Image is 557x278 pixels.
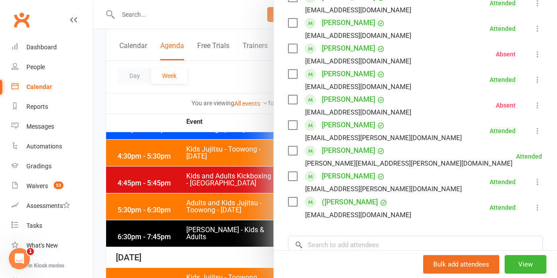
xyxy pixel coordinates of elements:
[505,255,546,274] button: View
[26,222,42,229] div: Tasks
[305,183,462,195] div: [EMAIL_ADDRESS][PERSON_NAME][DOMAIN_NAME]
[11,57,93,77] a: People
[11,156,93,176] a: Gradings
[305,107,411,118] div: [EMAIL_ADDRESS][DOMAIN_NAME]
[322,93,375,107] a: [PERSON_NAME]
[26,123,54,130] div: Messages
[26,163,52,170] div: Gradings
[26,242,58,249] div: What's New
[305,81,411,93] div: [EMAIL_ADDRESS][DOMAIN_NAME]
[26,63,45,70] div: People
[9,248,30,269] iframe: Intercom live chat
[305,158,513,169] div: [PERSON_NAME][EMAIL_ADDRESS][PERSON_NAME][DOMAIN_NAME]
[11,216,93,236] a: Tasks
[305,132,462,144] div: [EMAIL_ADDRESS][PERSON_NAME][DOMAIN_NAME]
[11,137,93,156] a: Automations
[11,9,33,31] a: Clubworx
[322,41,375,56] a: [PERSON_NAME]
[26,44,57,51] div: Dashboard
[322,195,378,209] a: ([PERSON_NAME]
[423,255,499,274] button: Bulk add attendees
[27,248,34,255] span: 1
[26,182,48,189] div: Waivers
[54,182,63,189] span: 53
[516,153,542,159] div: Attended
[11,196,93,216] a: Assessments
[490,26,516,32] div: Attended
[26,83,52,90] div: Calendar
[11,236,93,256] a: What's New
[490,204,516,211] div: Attended
[11,97,93,117] a: Reports
[322,67,375,81] a: [PERSON_NAME]
[490,128,516,134] div: Attended
[11,77,93,97] a: Calendar
[322,144,375,158] a: [PERSON_NAME]
[496,102,516,108] div: Absent
[490,179,516,185] div: Attended
[288,236,543,254] input: Search to add attendees
[11,176,93,196] a: Waivers 53
[305,56,411,67] div: [EMAIL_ADDRESS][DOMAIN_NAME]
[26,202,70,209] div: Assessments
[490,77,516,83] div: Attended
[305,30,411,41] div: [EMAIL_ADDRESS][DOMAIN_NAME]
[305,4,411,16] div: [EMAIL_ADDRESS][DOMAIN_NAME]
[322,16,375,30] a: [PERSON_NAME]
[11,117,93,137] a: Messages
[26,103,48,110] div: Reports
[26,143,62,150] div: Automations
[322,169,375,183] a: [PERSON_NAME]
[11,37,93,57] a: Dashboard
[496,51,516,57] div: Absent
[322,118,375,132] a: [PERSON_NAME]
[305,209,411,221] div: [EMAIL_ADDRESS][DOMAIN_NAME]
